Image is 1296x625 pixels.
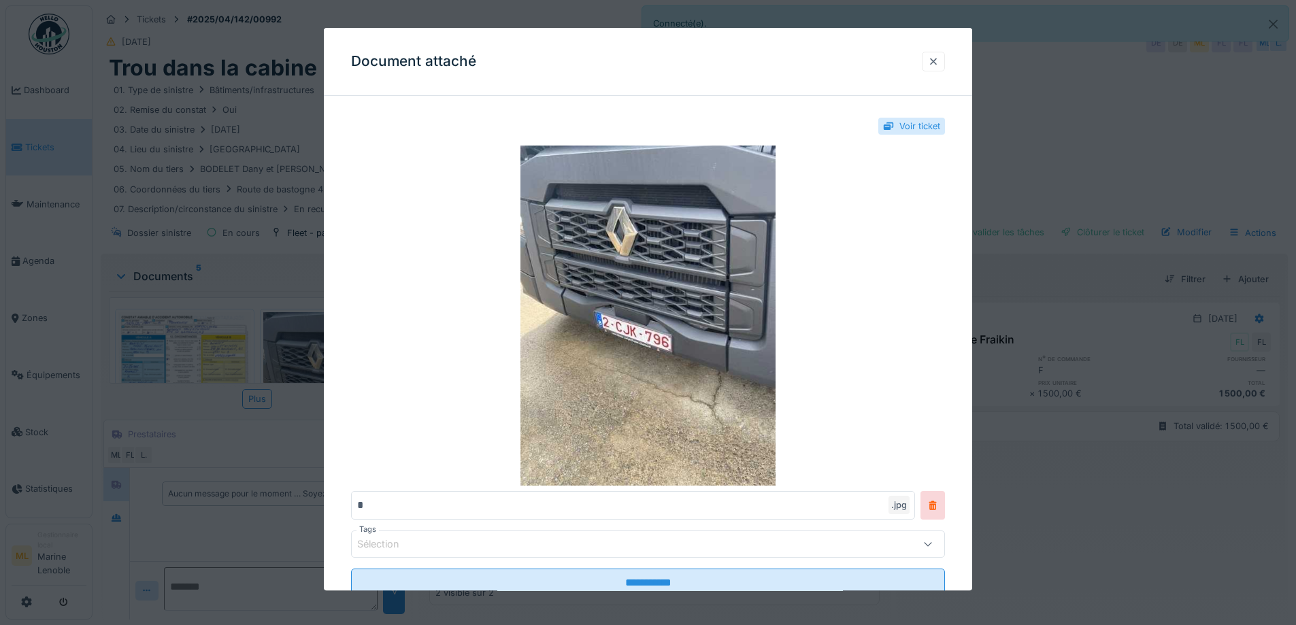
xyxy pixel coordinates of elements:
[351,146,945,486] img: 44a4e821-12ae-4d2e-ba0e-916e64f533a0-0.jpg
[899,120,940,133] div: Voir ticket
[888,496,910,515] div: .jpg
[357,537,418,552] div: Sélection
[356,524,379,536] label: Tags
[351,53,476,70] h3: Document attaché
